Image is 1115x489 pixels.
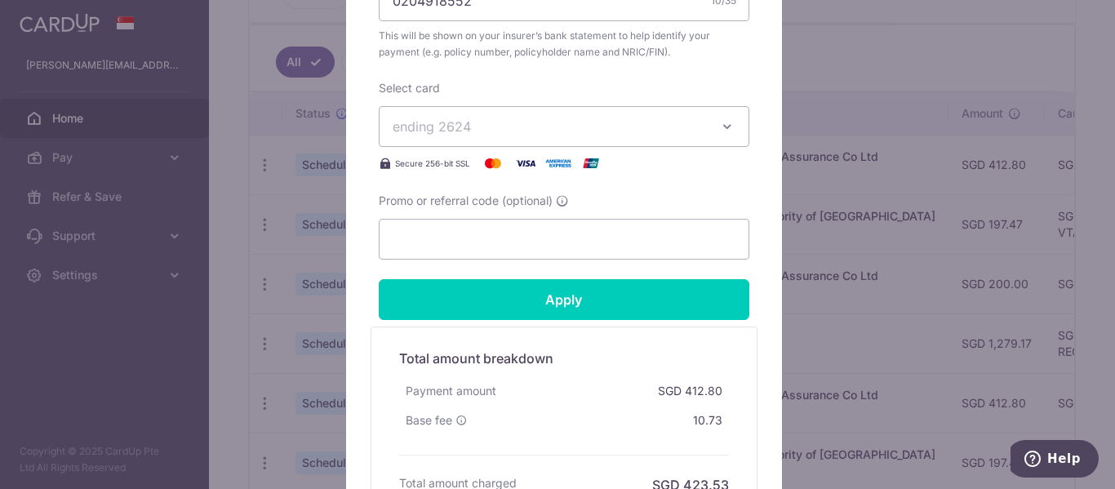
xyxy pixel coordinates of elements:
img: American Express [542,153,575,173]
iframe: Opens a widget where you can find more information [1011,440,1099,481]
img: UnionPay [575,153,607,173]
label: Select card [379,80,440,96]
span: This will be shown on your insurer’s bank statement to help identify your payment (e.g. policy nu... [379,28,749,60]
div: SGD 412.80 [651,376,729,406]
img: Visa [509,153,542,173]
button: ending 2624 [379,106,749,147]
div: Payment amount [399,376,503,406]
input: Apply [379,279,749,320]
h5: Total amount breakdown [399,349,729,368]
span: Base fee [406,412,452,429]
div: 10.73 [686,406,729,435]
img: Mastercard [477,153,509,173]
span: ending 2624 [393,118,471,135]
span: Promo or referral code (optional) [379,193,553,209]
span: Secure 256-bit SSL [395,157,470,170]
